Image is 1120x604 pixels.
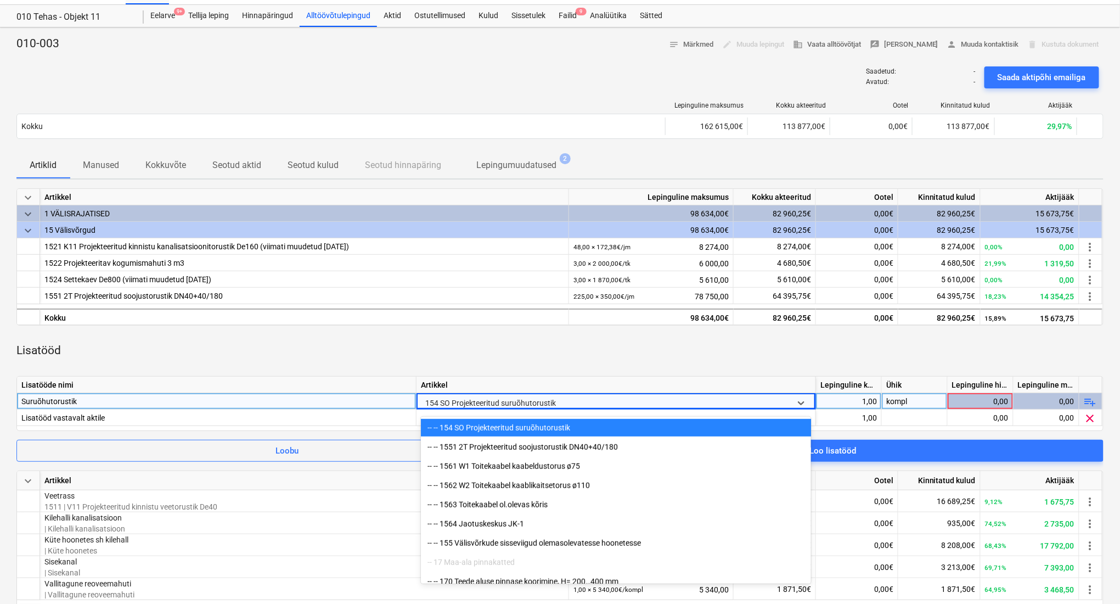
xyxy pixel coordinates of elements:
div: Ootel [835,102,908,109]
span: 935,00€ [948,519,976,528]
div: Aktijääk [981,189,1079,205]
span: 64 395,75€ [937,292,976,300]
button: Saada aktipõhi emailiga [984,66,1099,88]
div: 0,00€ [816,222,898,238]
div: 1551 2T Projekteeritud soojustorustik DN40+40/180 [44,288,564,304]
div: 1 VÄLISRAJATISED [44,205,564,222]
div: -- -- 1561 W1 Toitekaabel kaabeldustorus ø75 [421,457,811,475]
div: 1524 Settekaev De800 (viimati muudetud [DATE]) [44,271,564,288]
div: 0,00€ [816,309,898,325]
small: 9,12% [985,498,1003,506]
span: more_vert [1084,257,1097,270]
div: Hinnapäringud [235,5,300,27]
p: Küte hoonetes sh kilehall [44,534,564,545]
small: 0,00% [985,243,1003,251]
span: more_vert [1084,539,1097,552]
span: 0,00€ [874,585,893,594]
div: Kulud [472,5,505,27]
div: -- -- 1551 2T Projekteeritud soojustorustik DN40+40/180 [421,438,811,456]
div: 98 634,00€ [569,222,734,238]
div: Suruõhutorustik [21,393,412,409]
small: 1,00 × 5 340,00€ / kompl [573,586,643,594]
p: 1511 | V11 Projekteeritud kinnistu veetorustik De40 [44,501,564,512]
div: Lepinguline maksumus [670,102,744,109]
span: 3 213,00€ [942,563,976,572]
span: 1 871,50€ [777,585,811,594]
button: Märkmed [665,36,718,53]
div: Ühik [882,377,948,393]
p: | Küte hoonetes [44,545,564,556]
div: 5 610,00 [573,271,729,288]
div: Failid [552,5,583,27]
p: Kilehalli kanalisatsioon [44,512,564,523]
div: 82 960,25€ [898,222,981,238]
span: 5 610,00€ [777,275,811,284]
span: business [793,40,803,49]
span: more_vert [1084,241,1097,254]
span: keyboard_arrow_down [21,224,35,237]
div: Loo lisatööd [809,444,856,458]
small: 64,95% [985,586,1007,594]
div: Artikkel [40,189,569,205]
p: Manused [83,159,119,172]
p: - [974,78,976,87]
span: 113 877,00€ [783,122,825,131]
div: 0,00 [985,238,1074,255]
p: | Sisekanal [44,567,564,578]
small: 18,23% [985,293,1007,300]
span: more_vert [1084,273,1097,287]
div: 0,00 [952,393,1009,410]
div: 82 960,25€ [734,222,816,238]
p: - [974,68,976,76]
small: 15,89% [985,315,1007,322]
div: -- -- 1563 Toitekaabel ol.olevas kõris [421,496,811,513]
div: 0,00 [1014,393,1079,410]
div: Lisatööde nimi [17,377,417,393]
small: 225,00 × 350,00€ / jm [573,293,634,300]
p: Kokkuvõte [145,159,186,172]
a: Tellija leping [182,5,235,27]
div: Sissetulek [505,5,552,27]
span: 0,00€ [874,563,893,572]
span: 8 274,00€ [942,242,976,251]
a: Sätted [633,5,669,27]
span: 0,00€ [874,497,893,506]
div: Lepinguline maksumus [1014,377,1079,393]
p: Veetrass [44,490,564,501]
span: 0,00€ [874,259,893,267]
p: Saadetud : [866,68,896,76]
div: Kokku akteeritud [752,102,826,109]
span: 113 877,00€ [947,122,990,131]
p: Lepingumuudatused [476,159,556,172]
p: Seotud kulud [288,159,339,172]
span: more_vert [1084,495,1097,508]
div: Kokku [40,309,569,325]
p: Sisekanal [44,556,564,567]
div: 5 340,00 [573,578,729,601]
div: -- 17 Maa-ala pinnakatted [421,553,811,571]
div: 1,00 [820,393,877,410]
div: Artikkel [40,471,569,490]
a: Aktid [377,5,408,27]
div: Kinnitatud kulud [898,189,981,205]
div: Artikkel [417,377,816,393]
div: 14 354,25 [985,288,1074,305]
div: Lepinguline hind [948,377,1014,393]
span: 5 610,00€ [942,275,976,284]
span: notes [669,40,679,49]
span: 0,00€ [874,275,893,284]
button: Loo lisatööd [562,440,1104,462]
span: 0,00€ [888,122,908,131]
p: Vallitagune reoveemahuti [44,578,564,589]
div: -- -- 154 SO Projekteeritud suruõhutorustik [421,419,811,437]
div: 162 615,00€ [665,118,747,135]
div: 1 319,50 [985,255,1074,272]
span: playlist_add [1084,395,1097,409]
div: 1521 K11 Projekteeritud kinnistu kanalisatsioonitorustik De160 (viimati muudetud [DATE]) [44,238,564,255]
p: Lisatööd [16,343,61,359]
button: Vaata alltöövõtjat [789,36,865,53]
div: Lepinguline maksumus [569,189,734,205]
div: Kinnitatud kulud [917,102,990,109]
